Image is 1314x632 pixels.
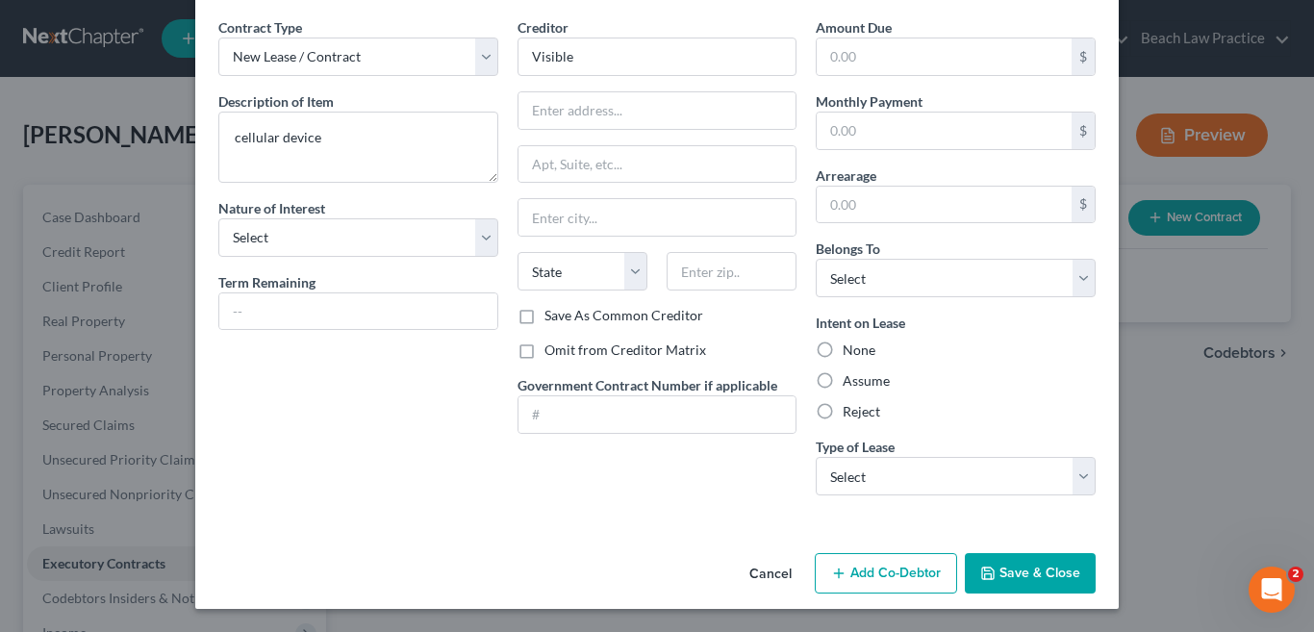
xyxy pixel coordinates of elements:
[817,113,1072,149] input: 0.00
[218,93,334,110] span: Description of Item
[734,555,807,594] button: Cancel
[1249,567,1295,613] iframe: Intercom live chat
[1288,567,1303,582] span: 2
[816,439,895,455] span: Type of Lease
[817,38,1072,75] input: 0.00
[544,306,703,325] label: Save As Common Creditor
[218,17,302,38] label: Contract Type
[667,252,796,291] input: Enter zip..
[817,187,1072,223] input: 0.00
[218,198,325,218] label: Nature of Interest
[518,92,796,129] input: Enter address...
[1072,187,1095,223] div: $
[815,553,957,594] button: Add Co-Debtor
[1072,113,1095,149] div: $
[816,91,922,112] label: Monthly Payment
[518,19,569,36] span: Creditor
[816,165,876,186] label: Arrearage
[843,402,880,421] label: Reject
[219,293,497,330] input: --
[518,38,797,76] input: Search creditor by name...
[518,375,777,395] label: Government Contract Number if applicable
[544,341,706,360] label: Omit from Creditor Matrix
[816,240,880,257] span: Belongs To
[816,313,905,333] label: Intent on Lease
[843,341,875,360] label: None
[843,371,890,391] label: Assume
[518,199,796,236] input: Enter city...
[218,272,316,292] label: Term Remaining
[518,396,796,433] input: #
[1072,38,1095,75] div: $
[816,17,892,38] label: Amount Due
[965,553,1096,594] button: Save & Close
[518,146,796,183] input: Apt, Suite, etc...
